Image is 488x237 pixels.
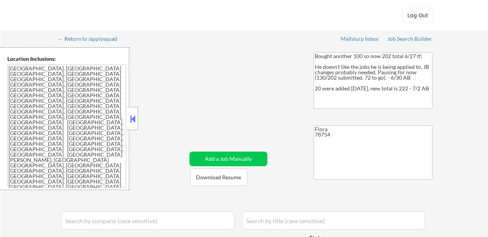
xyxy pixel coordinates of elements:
[58,36,125,42] div: ← Return to /applysquad
[387,36,432,42] div: Job Search Builder
[7,55,126,63] div: Location Inclusions:
[341,36,379,43] a: Mailslurp Inbox
[387,36,432,43] a: Job Search Builder
[58,36,125,43] a: ← Return to /applysquad
[341,36,379,42] div: Mailslurp Inbox
[242,211,425,230] input: Search by title (case sensitive)
[402,8,433,23] button: Log Out
[190,169,247,186] button: Download Resume
[189,152,267,166] button: Add a Job Manually
[61,211,235,230] input: Search by company (case sensitive)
